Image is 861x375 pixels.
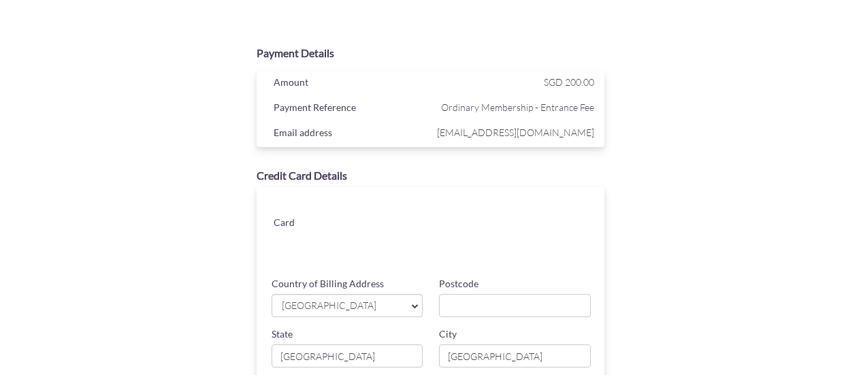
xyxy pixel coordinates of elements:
iframe: Secure card security code input frame [476,230,592,255]
label: Postcode [439,277,478,291]
label: State [272,327,293,341]
iframe: Secure card number input frame [359,200,592,225]
iframe: Secure card expiration date input frame [359,230,474,255]
div: Payment Reference [263,99,434,119]
div: Amount [263,74,434,94]
label: Country of Billing Address [272,277,384,291]
span: SGD 200.00 [544,76,594,88]
span: Ordinary Membership - Entrance Fee [434,99,594,116]
div: Payment Details [257,46,605,61]
div: Card [263,214,348,234]
div: Credit Card Details [257,168,605,184]
a: [GEOGRAPHIC_DATA] [272,294,423,317]
div: Email address [263,124,434,144]
span: [GEOGRAPHIC_DATA] [280,299,401,313]
span: [EMAIL_ADDRESS][DOMAIN_NAME] [434,124,594,141]
label: City [439,327,457,341]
